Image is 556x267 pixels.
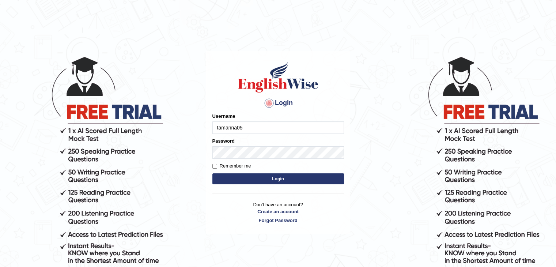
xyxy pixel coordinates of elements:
a: Create an account [212,208,344,215]
p: Don't have an account? [212,201,344,224]
a: Forgot Password [212,217,344,224]
label: Remember me [212,162,251,170]
label: Username [212,113,235,120]
img: Logo of English Wise sign in for intelligent practice with AI [237,61,320,94]
input: Remember me [212,164,217,169]
button: Login [212,173,344,184]
label: Password [212,138,235,144]
h4: Login [212,97,344,109]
